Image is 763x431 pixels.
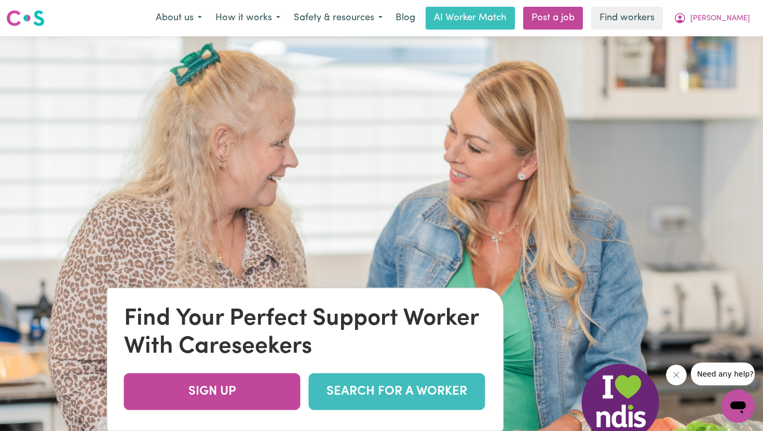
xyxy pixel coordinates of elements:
img: Careseekers logo [6,9,45,27]
div: Find Your Perfect Support Worker With Careseekers [124,305,487,361]
button: About us [149,7,209,29]
button: Safety & resources [287,7,389,29]
button: How it works [209,7,287,29]
iframe: Button to launch messaging window [721,390,755,423]
iframe: Close message [666,365,687,385]
a: Post a job [523,7,583,30]
a: AI Worker Match [426,7,515,30]
a: Careseekers logo [6,6,45,30]
iframe: Message from company [691,363,755,385]
a: SIGN UP [124,373,301,410]
a: Find workers [591,7,663,30]
span: [PERSON_NAME] [690,13,750,24]
a: Blog [389,7,421,30]
a: SEARCH FOR A WORKER [309,373,485,410]
button: My Account [667,7,757,29]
